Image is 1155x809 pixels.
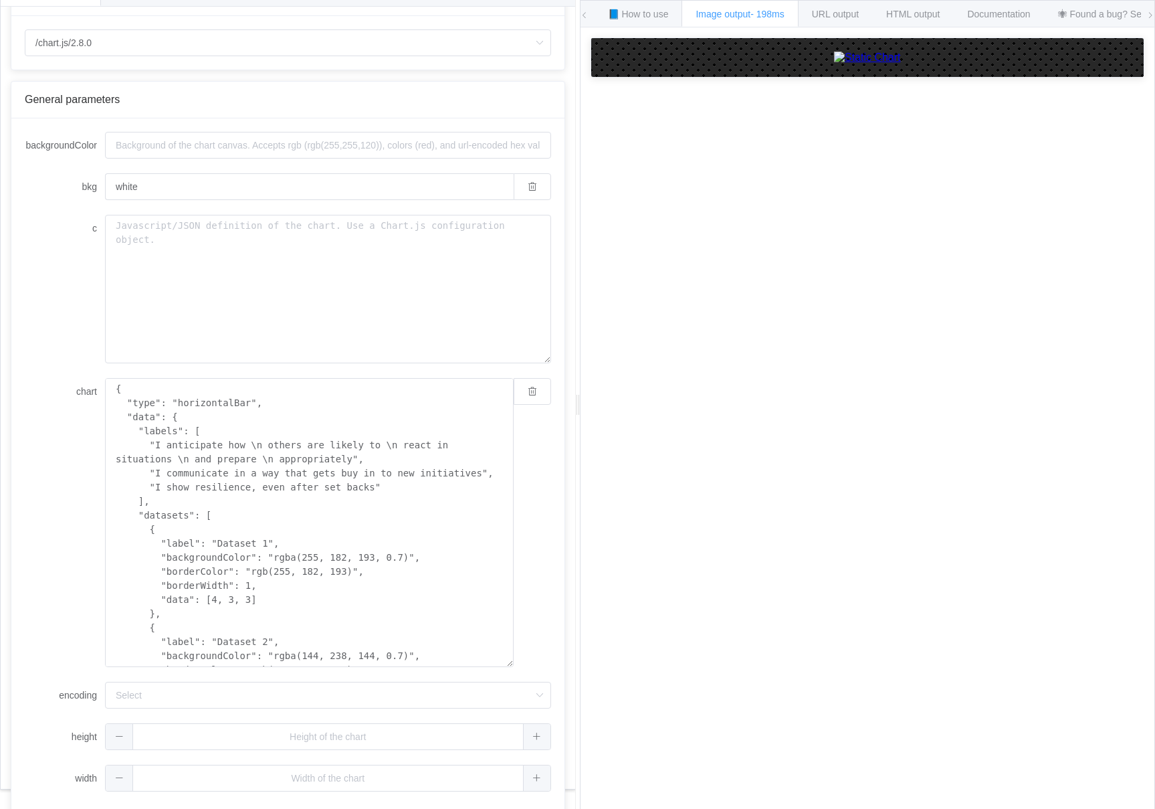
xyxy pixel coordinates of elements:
label: encoding [25,682,105,709]
label: bkg [25,173,105,200]
input: Select [105,682,551,709]
label: backgroundColor [25,132,105,159]
img: Static Chart [834,52,901,64]
input: Width of the chart [105,765,551,792]
label: c [25,215,105,242]
span: URL output [812,9,859,19]
span: Documentation [967,9,1030,19]
span: Image output [696,9,784,19]
input: Background of the chart canvas. Accepts rgb (rgb(255,255,120)), colors (red), and url-encoded hex... [105,173,514,200]
a: Static Chart [605,52,1131,64]
input: Background of the chart canvas. Accepts rgb (rgb(255,255,120)), colors (red), and url-encoded hex... [105,132,551,159]
span: HTML output [886,9,940,19]
span: - 198ms [750,9,784,19]
label: width [25,765,105,792]
input: Height of the chart [105,723,551,750]
input: Select [25,29,551,56]
label: height [25,723,105,750]
span: 📘 How to use [608,9,669,19]
label: chart [25,378,105,405]
span: General parameters [25,94,120,105]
